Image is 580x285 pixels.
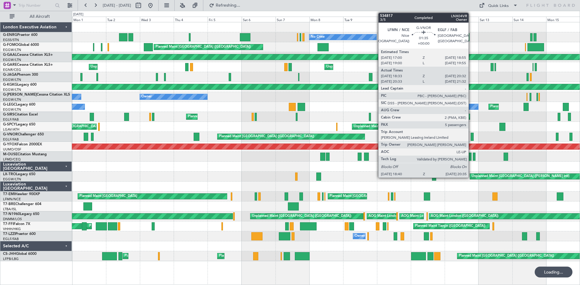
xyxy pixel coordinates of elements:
div: Owner [412,102,423,111]
span: G-LEGC [3,103,16,106]
span: T7-BRE [3,202,15,206]
a: G-GARECessna Citation XLS+ [3,63,53,67]
a: EGLF/FAB [3,237,19,241]
a: EGGW/LTN [3,177,21,182]
div: Planned Maint Tianjin ([GEOGRAPHIC_DATA]) [415,222,485,231]
div: Planned Maint [GEOGRAPHIC_DATA] ([GEOGRAPHIC_DATA]) [434,43,529,52]
a: EGGW/LTN [3,48,21,52]
span: T7-N1960 [3,212,20,216]
div: Thu 11 [411,17,445,22]
a: G-[PERSON_NAME]Cessna Citation XLS [3,93,70,97]
a: LFPB/LBG [3,257,19,261]
div: Loading... [535,267,572,277]
a: G-VNORChallenger 650 [3,133,44,136]
span: M-OUSE [3,153,18,156]
div: Mon 8 [309,17,343,22]
span: LX-TRO [3,173,16,176]
a: EGGW/LTN [3,78,21,82]
a: LTBA/ISL [3,207,17,211]
div: Quick Links [488,3,509,9]
span: [DATE] - [DATE] [103,3,131,8]
div: Fri 12 [445,17,478,22]
a: T7-FFIFalcon 7X [3,222,30,226]
div: Unplanned Maint [GEOGRAPHIC_DATA] ([PERSON_NAME] Intl) [472,172,569,181]
a: EGNR/CEG [3,68,21,72]
div: Sun 14 [512,17,546,22]
span: G-JAGA [3,73,17,77]
a: VHHH/HKG [3,227,21,231]
div: AOG Maint London ([GEOGRAPHIC_DATA]) [401,212,469,221]
div: Unplanned Maint [PERSON_NAME] [91,62,145,71]
button: All Aircraft [7,12,66,21]
a: G-SIRSCitation Excel [3,113,38,116]
div: Mon 1 [72,17,106,22]
div: [DATE] [73,12,83,17]
a: DNMM/LOS [3,217,22,221]
a: G-FOMOGlobal 6000 [3,43,39,47]
span: G-SPCY [3,123,16,126]
a: T7-EMIHawker 900XP [3,192,40,196]
a: G-GAALCessna Citation XLS+ [3,53,53,57]
a: EGSS/STN [3,38,19,42]
span: G-YFOX [3,143,17,146]
a: EGGW/LTN [3,107,21,112]
span: G-GARE [3,63,17,67]
div: Planned Maint [GEOGRAPHIC_DATA] ([GEOGRAPHIC_DATA]) [219,252,314,261]
span: G-GAAL [3,53,17,57]
a: LX-TROLegacy 650 [3,173,35,176]
div: No Crew [311,33,325,42]
div: Sat 13 [478,17,512,22]
span: Refreshing... [215,3,241,8]
div: Cleaning [GEOGRAPHIC_DATA] ([PERSON_NAME] Intl) [51,122,136,131]
div: Sat 6 [242,17,275,22]
div: Wed 10 [377,17,411,22]
input: Trip Number [18,1,53,10]
span: T7-LZZI [3,232,15,236]
a: T7-LZZIPraetor 600 [3,232,36,236]
span: G-SIRS [3,113,14,116]
a: EGGW/LTN [3,97,21,102]
div: Planned Maint [GEOGRAPHIC_DATA] [79,192,137,201]
a: G-ENRGPraetor 600 [3,33,37,37]
div: Planned Maint [GEOGRAPHIC_DATA] ([GEOGRAPHIC_DATA]) [219,132,314,141]
span: G-VNOR [3,133,18,136]
div: Planned Maint [GEOGRAPHIC_DATA] ([GEOGRAPHIC_DATA]) [459,252,554,261]
a: G-JAGAPhenom 300 [3,73,38,77]
a: EGLF/FAB [3,137,19,142]
span: T7-EMI [3,192,15,196]
a: T7-BREChallenger 604 [3,202,41,206]
div: Planned Maint [GEOGRAPHIC_DATA] ([GEOGRAPHIC_DATA]) [124,252,220,261]
a: EGGW/LTN [3,87,21,92]
button: Refreshing... [206,1,243,10]
div: AOG Maint London ([GEOGRAPHIC_DATA]) [431,212,498,221]
span: All Aircraft [16,14,64,19]
a: G-SPCYLegacy 650 [3,123,35,126]
div: Wed 3 [140,17,174,22]
div: Sun 7 [275,17,309,22]
div: Planned Maint [GEOGRAPHIC_DATA] ([GEOGRAPHIC_DATA]) [188,112,283,121]
a: LFMD/CEQ [3,157,21,162]
div: Planned Maint [GEOGRAPHIC_DATA] ([GEOGRAPHIC_DATA]) [156,43,251,52]
div: Unplanned Maint [PERSON_NAME] [326,62,381,71]
span: G-FOMO [3,43,18,47]
div: Planned Maint [GEOGRAPHIC_DATA] [330,192,387,201]
a: LGAV/ATH [3,127,19,132]
div: Unplanned Maint [GEOGRAPHIC_DATA] ([PERSON_NAME] Intl) [354,122,452,131]
a: CS-JHHGlobal 6000 [3,252,37,256]
div: Planned Maint [GEOGRAPHIC_DATA] ([GEOGRAPHIC_DATA]) [430,72,525,81]
a: M-OUSECitation Mustang [3,153,47,156]
div: Planned Maint [GEOGRAPHIC_DATA] ([GEOGRAPHIC_DATA]) [404,92,499,101]
div: AOG Maint [PERSON_NAME] [394,112,440,121]
a: EGLF/FAB [3,117,19,122]
div: Planned Maint [GEOGRAPHIC_DATA] ([GEOGRAPHIC_DATA] Intl) [89,222,190,231]
a: G-LEGCLegacy 600 [3,103,35,106]
div: Mon 15 [546,17,580,22]
span: G-[PERSON_NAME] [3,93,37,97]
span: G-ENRG [3,33,17,37]
a: T7-N1960Legacy 650 [3,212,39,216]
a: G-KGKGLegacy 600 [3,83,37,87]
a: UUMO/OSF [3,147,21,152]
div: Tue 2 [106,17,140,22]
a: LFMN/NCE [3,197,21,201]
div: AOG Maint London ([GEOGRAPHIC_DATA]) [369,212,436,221]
